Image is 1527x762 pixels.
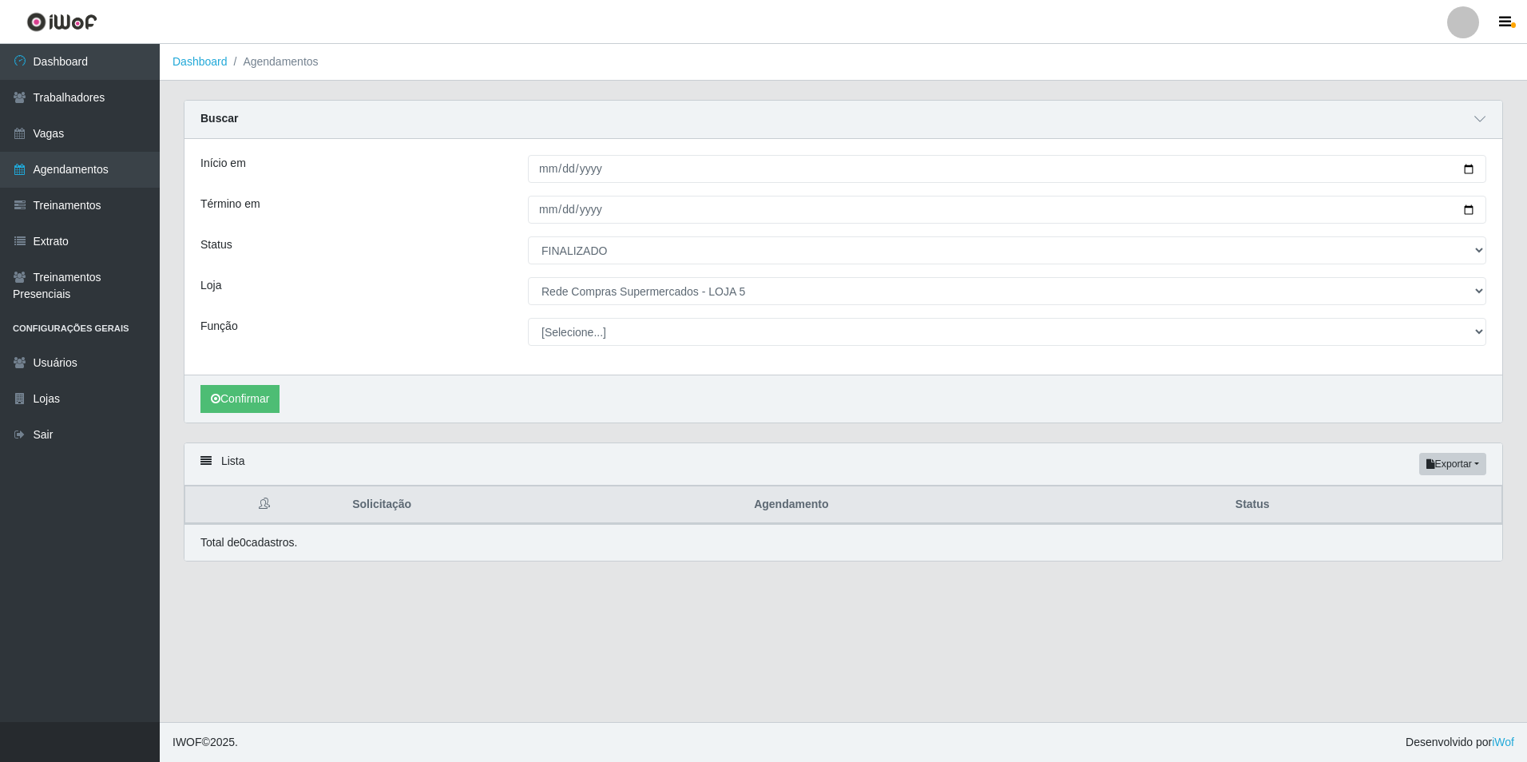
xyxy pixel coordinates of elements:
nav: breadcrumb [160,44,1527,81]
label: Status [200,236,232,253]
th: Status [1226,486,1502,524]
th: Agendamento [744,486,1226,524]
a: Dashboard [173,55,228,68]
span: IWOF [173,736,202,748]
th: Solicitação [343,486,744,524]
span: © 2025 . [173,734,238,751]
div: Lista [184,443,1502,486]
input: 00/00/0000 [528,155,1486,183]
strong: Buscar [200,112,238,125]
label: Função [200,318,238,335]
p: Total de 0 cadastros. [200,534,297,551]
button: Confirmar [200,385,280,413]
li: Agendamentos [228,54,319,70]
label: Loja [200,277,221,294]
input: 00/00/0000 [528,196,1486,224]
label: Término em [200,196,260,212]
label: Início em [200,155,246,172]
span: Desenvolvido por [1406,734,1514,751]
button: Exportar [1419,453,1486,475]
a: iWof [1492,736,1514,748]
img: CoreUI Logo [26,12,97,32]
